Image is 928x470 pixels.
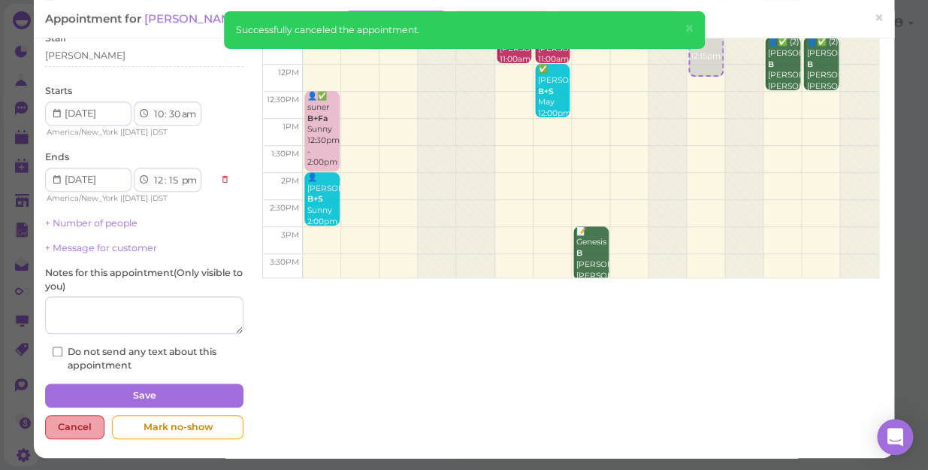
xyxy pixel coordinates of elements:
b: B [576,248,582,258]
a: [PERSON_NAME] [144,11,246,26]
span: 1:30pm [271,149,299,159]
span: 3pm [281,230,299,240]
b: B+S [538,86,554,96]
span: DST [153,193,168,203]
div: Mark no-show [112,415,243,439]
div: 👤[PERSON_NAME] Sunny 2:00pm - 3:00pm [307,172,340,250]
a: New appointment [345,11,446,29]
label: Do not send any text about this appointment [53,345,236,372]
span: 12:30pm [267,95,299,105]
div: | | [45,192,213,205]
button: Save [45,384,243,408]
a: + Number of people [45,217,138,229]
label: Starts [45,84,72,98]
span: 3:30pm [270,257,299,267]
span: × [874,8,884,29]
span: America/New_York [47,127,118,137]
b: B [806,59,812,69]
label: Ends [45,150,69,164]
div: ✅ [PERSON_NAME] May 12:00pm - 1:00pm [537,64,570,141]
span: [DATE] [122,193,148,203]
button: Close [675,11,703,47]
span: 12pm [278,68,299,77]
b: B+Fa [307,114,328,123]
span: 6313396259 [249,11,329,26]
b: B盐 [538,32,552,42]
div: Cancel [45,415,104,439]
button: Check in this customer [556,11,679,29]
div: | | [45,126,213,139]
span: 11:30am [268,41,299,50]
input: Do not send any text about this appointment [53,347,62,356]
span: 1pm [283,122,299,132]
div: Open Intercom Messenger [877,419,913,455]
div: 👤✅ (2) [PERSON_NAME] [PERSON_NAME]|[PERSON_NAME] 11:30am - 12:30pm [767,37,800,126]
span: 2:30pm [270,203,299,213]
span: 2pm [281,176,299,186]
b: B盐 [500,32,514,42]
div: 👤✅ suner Sunny 12:30pm - 2:00pm [307,91,340,168]
a: + Message for customer [45,242,157,253]
div: Appointment for [45,11,337,26]
div: 👤✅ (2) [PERSON_NAME] [PERSON_NAME]|[PERSON_NAME] 11:30am - 12:30pm [806,37,839,126]
div: 👤✅ (2) [PERSON_NAME] [PERSON_NAME]|May 11:00am - 12:00pm [537,10,570,87]
span: × [684,18,694,39]
b: B [768,59,774,69]
div: 👤✅ (2) [PERSON_NAME] [PERSON_NAME]|May 11:00am - 12:00pm [499,10,532,87]
span: [DATE] [122,127,148,137]
b: B+S [307,194,323,204]
label: Notes for this appointment ( Only visible to you ) [45,266,243,293]
a: × [865,1,893,36]
span: America/New_York [47,193,118,203]
span: DST [153,127,168,137]
div: 📝 Genesis [PERSON_NAME] [PERSON_NAME] 3:00pm - 4:00pm [576,226,609,315]
div: [PERSON_NAME] [45,49,125,62]
a: Talk to customer [454,11,549,29]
